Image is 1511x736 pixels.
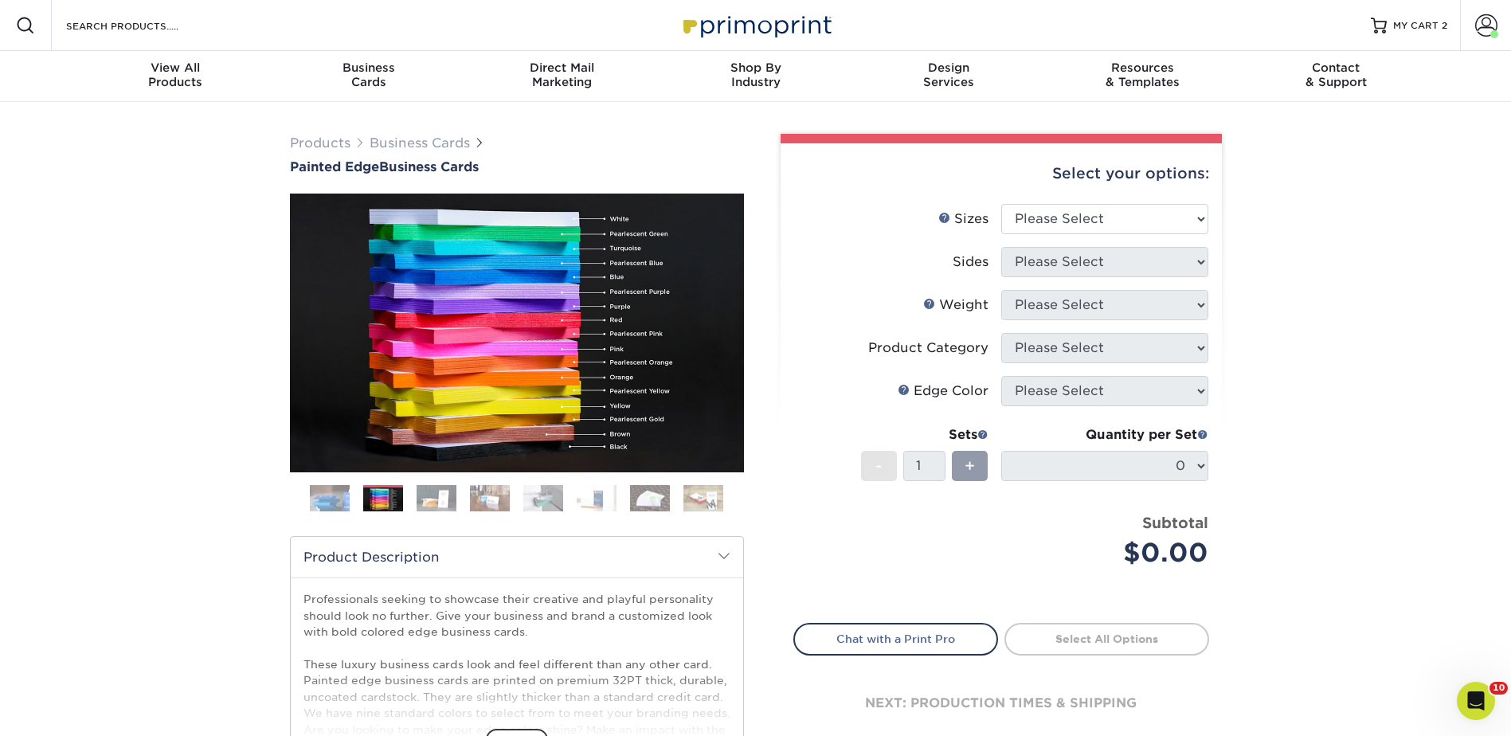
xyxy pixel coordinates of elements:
strong: Subtotal [1142,514,1208,531]
span: - [875,454,883,478]
iframe: Google Customer Reviews [4,687,135,730]
div: Industry [659,61,852,89]
a: Products [290,135,350,151]
span: Design [852,61,1046,75]
span: Painted Edge [290,159,379,174]
div: Weight [923,296,988,315]
a: BusinessCards [272,51,465,102]
img: Painted Edge 02 [290,194,744,472]
span: + [965,454,975,478]
span: View All [79,61,272,75]
div: Product Category [868,339,988,358]
img: Business Cards 08 [683,484,723,512]
span: Direct Mail [465,61,659,75]
h2: Product Description [291,537,743,577]
a: Contact& Support [1239,51,1433,102]
span: 10 [1489,682,1508,695]
span: MY CART [1393,19,1439,33]
img: Business Cards 05 [523,484,563,512]
span: Shop By [659,61,852,75]
iframe: Intercom live chat [1457,682,1495,720]
a: Resources& Templates [1046,51,1239,102]
a: Shop ByIndustry [659,51,852,102]
img: Business Cards 03 [417,484,456,512]
span: Resources [1046,61,1239,75]
img: Business Cards 02 [363,487,403,512]
div: & Support [1239,61,1433,89]
span: 2 [1442,20,1447,31]
a: Business Cards [370,135,470,151]
div: Marketing [465,61,659,89]
div: Sizes [938,209,988,229]
h1: Business Cards [290,159,744,174]
a: Chat with a Print Pro [793,623,998,655]
span: Business [272,61,465,75]
a: Painted EdgeBusiness Cards [290,159,744,174]
a: View AllProducts [79,51,272,102]
div: Sides [953,253,988,272]
span: Contact [1239,61,1433,75]
div: Cards [272,61,465,89]
div: Quantity per Set [1001,425,1208,444]
img: Business Cards 01 [310,479,350,519]
div: Select your options: [793,143,1209,204]
div: Sets [861,425,988,444]
div: $0.00 [1013,534,1208,572]
img: Business Cards 07 [630,484,670,512]
a: DesignServices [852,51,1046,102]
img: Business Cards 04 [470,484,510,512]
div: Edge Color [898,382,988,401]
a: Select All Options [1004,623,1209,655]
a: Direct MailMarketing [465,51,659,102]
div: Services [852,61,1046,89]
div: & Templates [1046,61,1239,89]
input: SEARCH PRODUCTS..... [65,16,220,35]
img: Primoprint [676,8,836,42]
img: Business Cards 06 [577,484,617,512]
div: Products [79,61,272,89]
